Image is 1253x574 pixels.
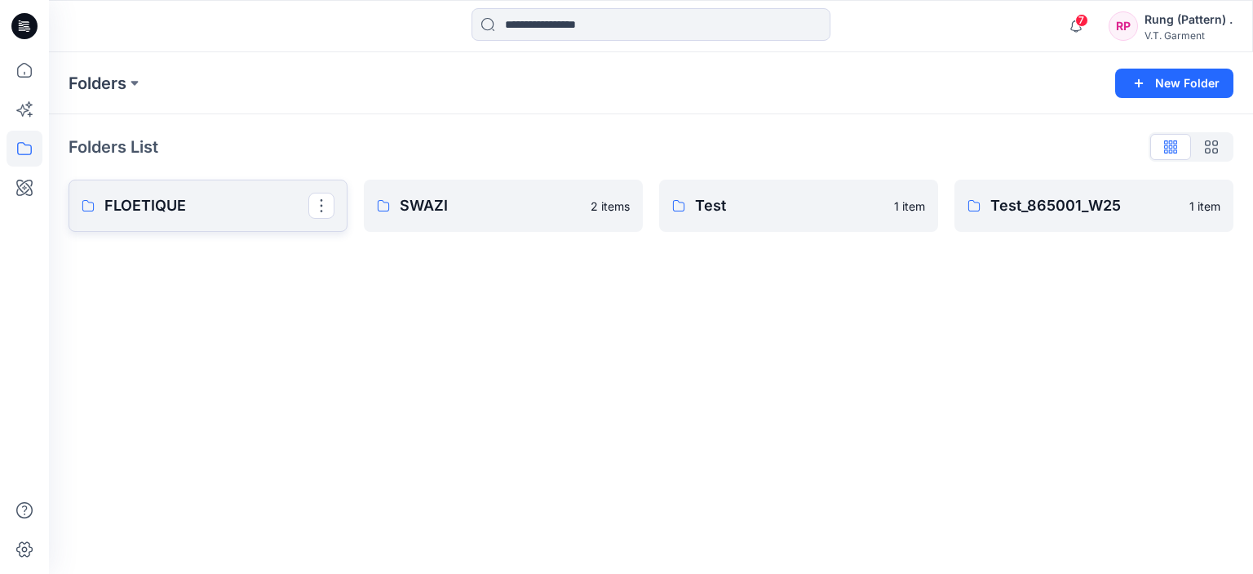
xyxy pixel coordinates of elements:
[69,72,126,95] a: Folders
[364,180,643,232] a: SWAZI2 items
[69,180,348,232] a: FLOETIQUE
[695,194,884,217] p: Test
[1109,11,1138,41] div: RP
[954,180,1233,232] a: Test_865001_W251 item
[1145,29,1233,42] div: V.T. Garment
[1189,198,1220,215] p: 1 item
[1145,10,1233,29] div: Rung (Pattern) .
[990,194,1180,217] p: Test_865001_W25
[104,194,308,217] p: FLOETIQUE
[591,198,630,215] p: 2 items
[1115,69,1233,98] button: New Folder
[69,135,158,159] p: Folders List
[659,180,938,232] a: Test1 item
[1075,14,1088,27] span: 7
[400,194,581,217] p: SWAZI
[894,198,925,215] p: 1 item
